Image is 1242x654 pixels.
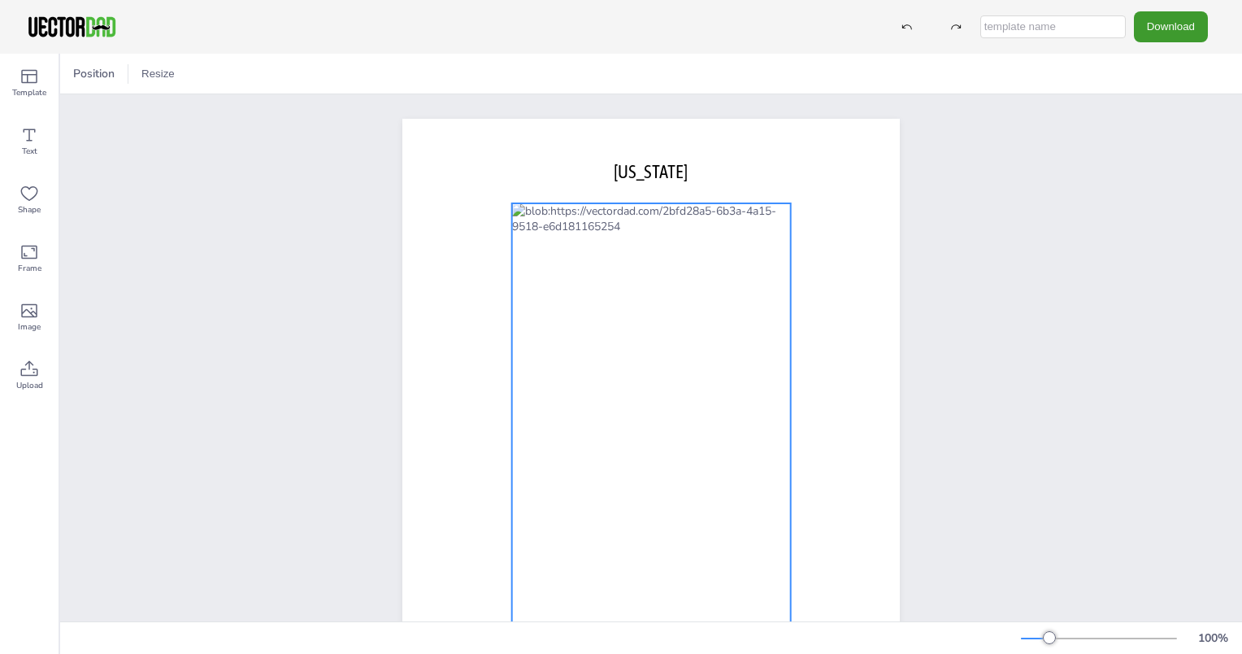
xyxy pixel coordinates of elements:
div: 100 % [1193,630,1232,646]
span: [US_STATE] [614,161,688,182]
button: Download [1134,11,1208,41]
span: Frame [18,262,41,275]
img: VectorDad-1.png [26,15,118,39]
button: Resize [135,61,181,87]
span: Position [70,66,118,81]
span: Text [22,145,37,158]
span: Shape [18,203,41,216]
span: Image [18,320,41,334]
span: Upload [16,379,43,392]
span: Template [12,86,46,99]
input: template name [980,15,1126,38]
